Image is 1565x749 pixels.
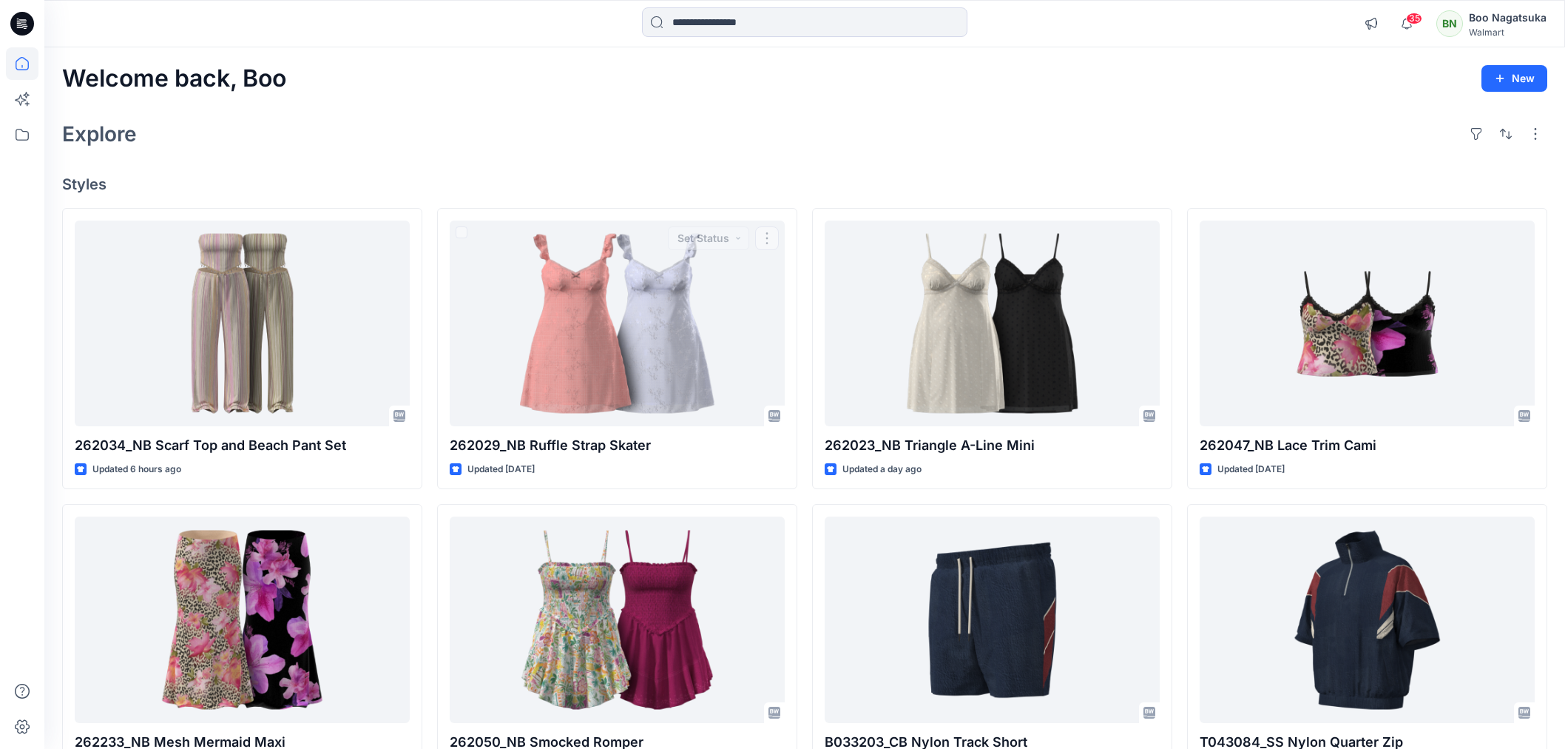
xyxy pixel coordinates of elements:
div: Walmart [1469,27,1547,38]
a: 262233_NB Mesh Mermaid Maxi [75,517,410,722]
a: B033203_CB Nylon Track Short [825,517,1160,722]
div: Boo Nagatsuka [1469,9,1547,27]
p: 262029_NB Ruffle Strap Skater [450,435,785,456]
div: BN [1436,10,1463,37]
p: Updated [DATE] [1217,462,1285,477]
p: 262034_NB Scarf Top and Beach Pant Set [75,435,410,456]
p: Updated [DATE] [467,462,535,477]
h4: Styles [62,175,1547,193]
button: New [1481,65,1547,92]
span: 35 [1406,13,1422,24]
p: 262047_NB Lace Trim Cami [1200,435,1535,456]
a: 262023_NB Triangle A-Line Mini [825,221,1160,426]
p: Updated 6 hours ago [92,462,181,477]
a: 262034_NB Scarf Top and Beach Pant Set [75,221,410,426]
a: 262029_NB Ruffle Strap Skater [450,221,785,426]
p: Updated a day ago [842,462,922,477]
p: 262023_NB Triangle A-Line Mini [825,435,1160,456]
a: T043084_SS Nylon Quarter Zip [1200,517,1535,722]
h2: Explore [62,122,137,146]
a: 262047_NB Lace Trim Cami [1200,221,1535,426]
a: 262050_NB Smocked Romper [450,517,785,722]
h2: Welcome back, Boo [62,65,286,93]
